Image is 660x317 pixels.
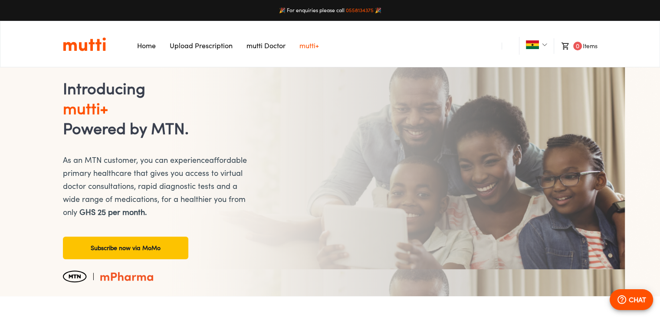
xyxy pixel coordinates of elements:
img: Ghana [526,40,539,49]
h2: Powered by MTN. [63,119,330,139]
a: Navigates to mutti doctor website [246,41,286,50]
a: Navigates to Prescription Upload Page [170,41,233,50]
button: CHAT [610,289,653,310]
a: Subscribe now via MoMo [63,237,188,259]
img: Logo [63,37,106,52]
strong: GHS 25 per month . [79,207,147,217]
a: Navigates to mutti+ page [299,41,319,50]
a: 0558134375 [346,7,374,13]
span: 0 [573,42,582,50]
a: Link on the logo navigates to HomePage [63,37,106,52]
span: mutti+ [63,99,108,118]
img: Dropdown [542,42,547,47]
a: Navigates to Home Page [137,41,156,50]
p: As an MTN customer, you can experience affordable primary healthcare that gives you access to vir... [63,150,250,225]
p: CHAT [629,294,646,305]
h1: Introducing [63,79,300,99]
li: Items [554,38,597,54]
